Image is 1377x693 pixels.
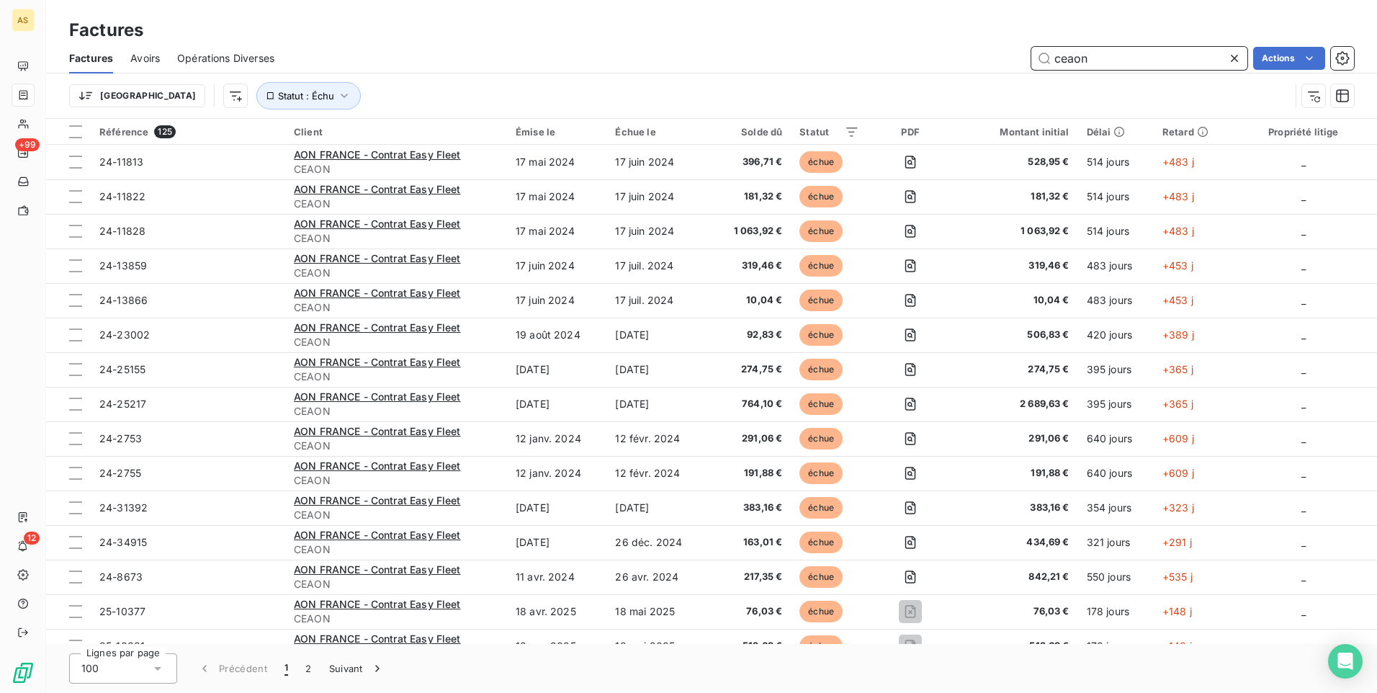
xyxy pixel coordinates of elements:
[1301,156,1306,168] span: _
[294,218,461,230] span: AON FRANCE - Contrat Easy Fleet
[961,466,1069,480] span: 191,88 €
[507,283,607,318] td: 17 juin 2024
[12,661,35,684] img: Logo LeanPay
[507,491,607,525] td: [DATE]
[717,501,782,515] span: 383,16 €
[615,126,699,138] div: Échue le
[1162,640,1192,652] span: +148 j
[1162,605,1192,617] span: +148 j
[12,9,35,32] div: AS
[294,542,498,557] span: CEAON
[294,356,461,368] span: AON FRANCE - Contrat Easy Fleet
[799,428,843,450] span: échue
[294,321,461,334] span: AON FRANCE - Contrat Easy Fleet
[1078,456,1154,491] td: 640 jours
[507,387,607,421] td: [DATE]
[1301,432,1306,444] span: _
[294,598,461,610] span: AON FRANCE - Contrat Easy Fleet
[1078,145,1154,179] td: 514 jours
[507,214,607,249] td: 17 mai 2024
[606,421,708,456] td: 12 févr. 2024
[99,501,148,514] span: 24-31392
[294,370,498,384] span: CEAON
[717,570,782,584] span: 217,35 €
[507,594,607,629] td: 18 avr. 2025
[294,287,461,299] span: AON FRANCE - Contrat Easy Fleet
[1301,190,1306,202] span: _
[294,425,461,437] span: AON FRANCE - Contrat Easy Fleet
[606,352,708,387] td: [DATE]
[1078,214,1154,249] td: 514 jours
[961,535,1069,550] span: 434,69 €
[799,532,843,553] span: échue
[278,90,334,102] span: Statut : Échu
[1301,467,1306,479] span: _
[717,293,782,308] span: 10,04 €
[294,494,461,506] span: AON FRANCE - Contrat Easy Fleet
[1162,259,1193,272] span: +453 j
[1162,190,1194,202] span: +483 j
[507,145,607,179] td: 17 mai 2024
[1031,47,1247,70] input: Rechercher
[1301,605,1306,617] span: _
[99,259,147,272] span: 24-13859
[961,362,1069,377] span: 274,75 €
[24,532,40,545] span: 12
[294,404,498,419] span: CEAON
[1301,363,1306,375] span: _
[717,155,782,169] span: 396,71 €
[1301,398,1306,410] span: _
[606,318,708,352] td: [DATE]
[1301,536,1306,548] span: _
[717,362,782,377] span: 274,75 €
[1078,283,1154,318] td: 483 jours
[717,126,782,138] div: Solde dû
[799,566,843,588] span: échue
[1301,225,1306,237] span: _
[1162,501,1194,514] span: +323 j
[99,536,147,548] span: 24-34915
[99,640,145,652] span: 25-10381
[717,328,782,342] span: 92,83 €
[961,126,1069,138] div: Montant initial
[294,612,498,626] span: CEAON
[799,220,843,242] span: échue
[1078,352,1154,387] td: 395 jours
[717,397,782,411] span: 764,10 €
[81,661,99,676] span: 100
[69,17,143,43] h3: Factures
[294,529,461,541] span: AON FRANCE - Contrat Easy Fleet
[717,432,782,446] span: 291,06 €
[294,300,498,315] span: CEAON
[799,635,843,657] span: échue
[294,197,498,211] span: CEAON
[1162,225,1194,237] span: +483 j
[1162,398,1193,410] span: +365 j
[961,328,1069,342] span: 506,83 €
[1301,294,1306,306] span: _
[294,148,461,161] span: AON FRANCE - Contrat Easy Fleet
[717,466,782,480] span: 191,88 €
[1078,179,1154,214] td: 514 jours
[1078,387,1154,421] td: 395 jours
[177,51,274,66] span: Opérations Diverses
[507,629,607,663] td: 18 avr. 2025
[294,473,498,488] span: CEAON
[961,293,1069,308] span: 10,04 €
[606,629,708,663] td: 18 mai 2025
[99,126,148,138] span: Référence
[154,125,175,138] span: 125
[717,189,782,204] span: 181,32 €
[294,231,498,246] span: CEAON
[1301,501,1306,514] span: _
[1078,560,1154,594] td: 550 jours
[99,605,145,617] span: 25-10377
[799,497,843,519] span: échue
[961,397,1069,411] span: 2 689,63 €
[99,294,148,306] span: 24-13866
[961,189,1069,204] span: 181,32 €
[294,508,498,522] span: CEAON
[606,387,708,421] td: [DATE]
[961,155,1069,169] span: 528,95 €
[99,398,146,410] span: 24-25217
